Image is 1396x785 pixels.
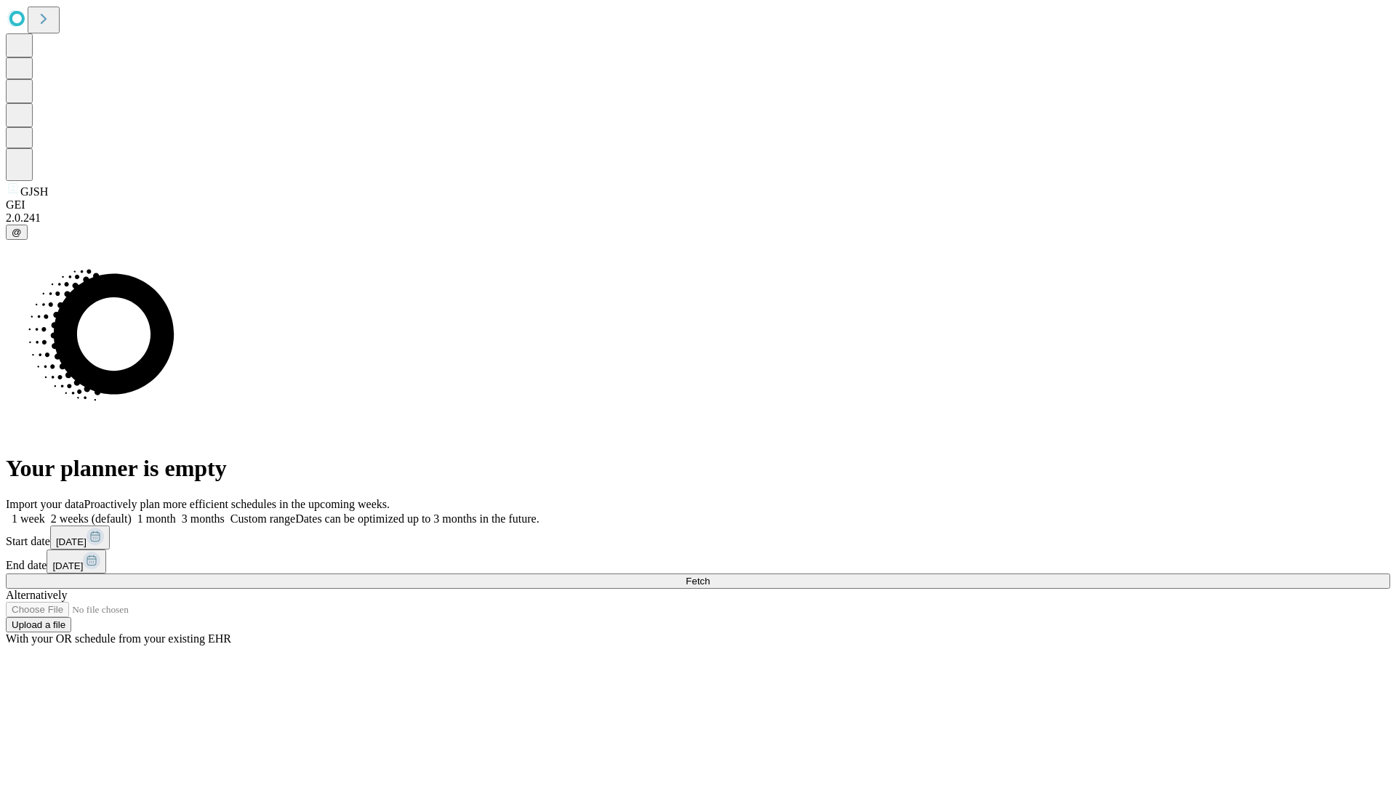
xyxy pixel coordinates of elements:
span: [DATE] [56,536,87,547]
span: 2 weeks (default) [51,512,132,525]
span: Import your data [6,498,84,510]
button: [DATE] [50,526,110,549]
span: Proactively plan more efficient schedules in the upcoming weeks. [84,498,390,510]
span: [DATE] [52,560,83,571]
div: GEI [6,198,1390,212]
div: End date [6,549,1390,573]
span: 1 month [137,512,176,525]
button: Upload a file [6,617,71,632]
div: 2.0.241 [6,212,1390,225]
span: 3 months [182,512,225,525]
button: @ [6,225,28,240]
span: Custom range [230,512,295,525]
span: @ [12,227,22,238]
span: 1 week [12,512,45,525]
button: Fetch [6,573,1390,589]
button: [DATE] [47,549,106,573]
span: Dates can be optimized up to 3 months in the future. [295,512,539,525]
span: With your OR schedule from your existing EHR [6,632,231,645]
div: Start date [6,526,1390,549]
span: Fetch [686,576,710,587]
h1: Your planner is empty [6,455,1390,482]
span: GJSH [20,185,48,198]
span: Alternatively [6,589,67,601]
